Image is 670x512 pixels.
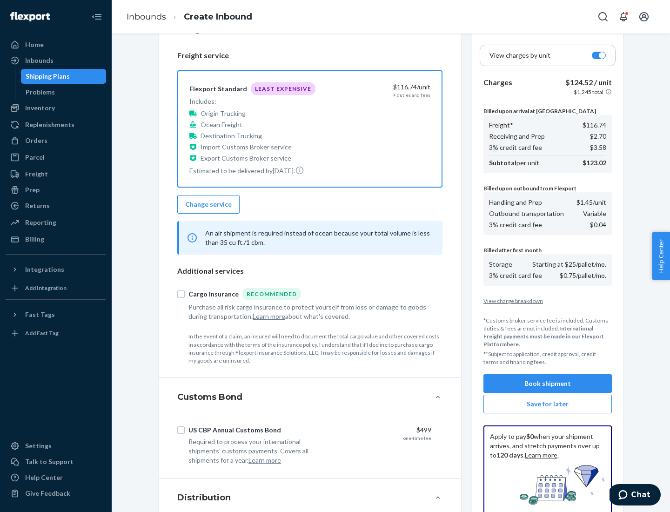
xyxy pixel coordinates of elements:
button: Book shipment [483,374,612,393]
div: Prep [25,185,40,195]
p: $0.04 [590,220,606,229]
a: Replenishments [6,117,106,132]
div: Home [25,40,44,49]
div: Inbounds [25,56,54,65]
p: Destination Trucking [201,131,262,141]
p: per unit [489,158,539,168]
p: **Subject to application, credit approval, credit terms and financing fees. [483,350,612,366]
p: Includes: [189,97,315,106]
a: Shipping Plans [21,69,107,84]
b: 120 days [496,451,523,459]
div: Billing [25,235,44,244]
button: Open account menu [635,7,653,26]
p: Billed upon arrival at [GEOGRAPHIC_DATA] [483,107,612,115]
p: View charges by unit [489,51,550,60]
div: US CBP Annual Customs Bond [188,425,281,435]
button: Help Center [652,232,670,280]
a: Parcel [6,150,106,165]
div: Reporting [25,218,56,227]
button: Integrations [6,262,106,277]
button: Fast Tags [6,307,106,322]
a: Add Integration [6,281,106,296]
p: Freight* [489,121,513,130]
button: Give Feedback [6,486,106,501]
p: $123.02 [583,158,606,168]
p: 3% credit card fee [489,220,542,229]
button: Open Search Box [594,7,612,26]
p: $0.75/pallet/mo. [560,271,606,280]
input: Cargo InsuranceRecommended [177,290,185,298]
div: Fast Tags [25,310,55,319]
div: Flexport Standard [189,84,247,94]
a: Orders [6,133,106,148]
div: Talk to Support [25,457,74,466]
iframe: Opens a widget where you can chat to one of our agents [610,484,661,507]
p: Storage [489,260,512,269]
div: Help Center [25,473,63,482]
div: Integrations [25,265,64,274]
a: Help Center [6,470,106,485]
p: Origin Trucking [201,109,246,118]
div: Give Feedback [25,489,70,498]
div: Replenishments [25,120,74,129]
img: Flexport logo [10,12,50,21]
p: Variable [583,209,606,218]
button: View charge breakdown [483,297,612,305]
a: Create Inbound [184,12,252,22]
a: Returns [6,198,106,213]
button: Open notifications [614,7,633,26]
p: $116.74 [583,121,606,130]
p: An air shipment is required instead of ocean because your total volume is less than 35 cu ft./1 cbm. [205,229,431,247]
div: Freight [25,169,48,179]
p: $1,245 total [574,88,603,96]
a: Home [6,37,106,52]
h4: Distribution [177,492,231,504]
b: $0 [526,432,534,440]
button: Save for later [483,395,612,413]
p: Handling and Prep [489,198,542,207]
a: Inbounds [127,12,166,22]
b: International Freight payments must be made in our Flexport Platform . [483,325,604,348]
div: Purchase all risk cargo insurance to protect yourself from loss or damage to goods during transpo... [188,303,431,321]
p: In the event of a claim, an insured will need to document the total cargo value and other covered... [188,332,442,364]
a: Add Fast Tag [6,326,106,341]
button: Learn more [248,456,281,465]
a: Freight [6,167,106,182]
a: Learn more [525,451,557,459]
a: Billing [6,232,106,247]
b: Subtotal [489,159,516,167]
b: Charges [483,78,512,87]
p: Additional services [177,266,442,276]
div: Parcel [25,153,45,162]
p: $2.70 [590,132,606,141]
div: one-time fee [403,435,431,441]
p: Outbound transportation [489,209,564,218]
p: Freight service [177,50,442,61]
div: Add Integration [25,284,67,292]
div: Orders [25,136,47,145]
p: *Customs broker service fee is included. Customs duties & fees are not included. [483,317,612,349]
a: Inventory [6,101,106,115]
p: Receiving and Prep [489,132,545,141]
div: Recommended [242,288,301,300]
button: Learn more [253,312,285,321]
div: Inventory [25,103,55,113]
div: Returns [25,201,50,210]
button: Change service [177,195,240,214]
p: $124.52 / unit [565,77,612,88]
div: Add Fast Tag [25,329,59,337]
button: Talk to Support [6,454,106,469]
a: Problems [21,85,107,100]
p: Starting at $25/pallet/mo. [532,260,606,269]
h4: Customs Bond [177,391,242,403]
a: Prep [6,182,106,197]
div: Cargo Insurance [188,290,239,299]
p: Apply to pay when your shipment arrives, and stretch payments over up to . . [490,432,605,460]
p: $3.58 [590,143,606,152]
div: Shipping Plans [26,72,70,81]
p: Export Customs Broker service [201,154,291,163]
p: $1.45 /unit [576,198,606,207]
div: $116.74 /unit [334,82,430,92]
